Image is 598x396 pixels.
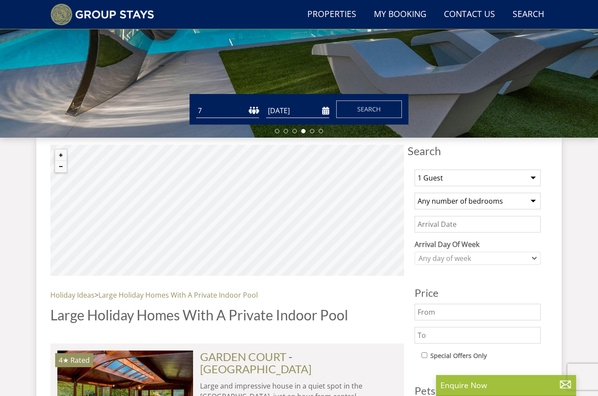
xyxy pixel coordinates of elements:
input: Arrival Date [415,216,541,233]
input: To [415,327,541,344]
input: From [415,304,541,320]
button: Search [336,101,402,118]
a: Search [509,5,548,24]
h3: Price [415,287,541,299]
img: Group Stays [50,3,154,25]
div: Any day of week [416,254,530,263]
button: Zoom in [55,149,67,161]
label: Arrival Day Of Week [415,239,541,250]
canvas: Map [50,145,404,276]
a: Large Holiday Homes With A Private Indoor Pool [98,290,258,300]
a: Holiday Ideas [50,290,95,300]
h1: Large Holiday Homes With A Private Indoor Pool [50,307,404,323]
span: > [95,290,98,300]
span: Search [408,145,548,157]
input: Arrival Date [266,104,329,118]
a: Contact Us [440,5,499,24]
span: - [200,350,312,375]
span: Search [357,105,381,113]
p: Enquire Now [440,379,572,391]
div: Combobox [415,252,541,265]
span: GARDEN COURT has a 4 star rating under the Quality in Tourism Scheme [59,355,69,365]
a: My Booking [370,5,430,24]
span: Rated [70,355,90,365]
button: Zoom out [55,161,67,172]
a: Properties [304,5,360,24]
label: Special Offers Only [430,351,487,361]
a: [GEOGRAPHIC_DATA] [200,362,312,375]
a: GARDEN COURT [200,350,286,363]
